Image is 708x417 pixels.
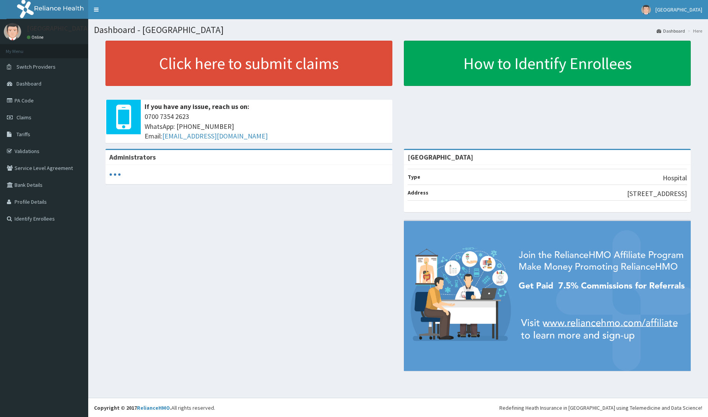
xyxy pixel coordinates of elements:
[16,114,31,121] span: Claims
[145,102,249,111] b: If you have any issue, reach us on:
[404,221,691,371] img: provider-team-banner.png
[641,5,651,15] img: User Image
[408,153,473,162] strong: [GEOGRAPHIC_DATA]
[16,80,41,87] span: Dashboard
[27,35,45,40] a: Online
[94,404,171,411] strong: Copyright © 2017 .
[145,112,389,141] span: 0700 7354 2623 WhatsApp: [PHONE_NUMBER] Email:
[408,189,428,196] b: Address
[4,23,21,40] img: User Image
[109,169,121,180] svg: audio-loading
[408,173,420,180] b: Type
[686,28,702,34] li: Here
[655,6,702,13] span: [GEOGRAPHIC_DATA]
[16,131,30,138] span: Tariffs
[16,63,56,70] span: Switch Providers
[162,132,268,140] a: [EMAIL_ADDRESS][DOMAIN_NAME]
[657,28,685,34] a: Dashboard
[663,173,687,183] p: Hospital
[627,189,687,199] p: [STREET_ADDRESS]
[94,25,702,35] h1: Dashboard - [GEOGRAPHIC_DATA]
[404,41,691,86] a: How to Identify Enrollees
[499,404,702,412] div: Redefining Heath Insurance in [GEOGRAPHIC_DATA] using Telemedicine and Data Science!
[109,153,156,162] b: Administrators
[105,41,392,86] a: Click here to submit claims
[137,404,170,411] a: RelianceHMO
[27,25,90,32] p: [GEOGRAPHIC_DATA]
